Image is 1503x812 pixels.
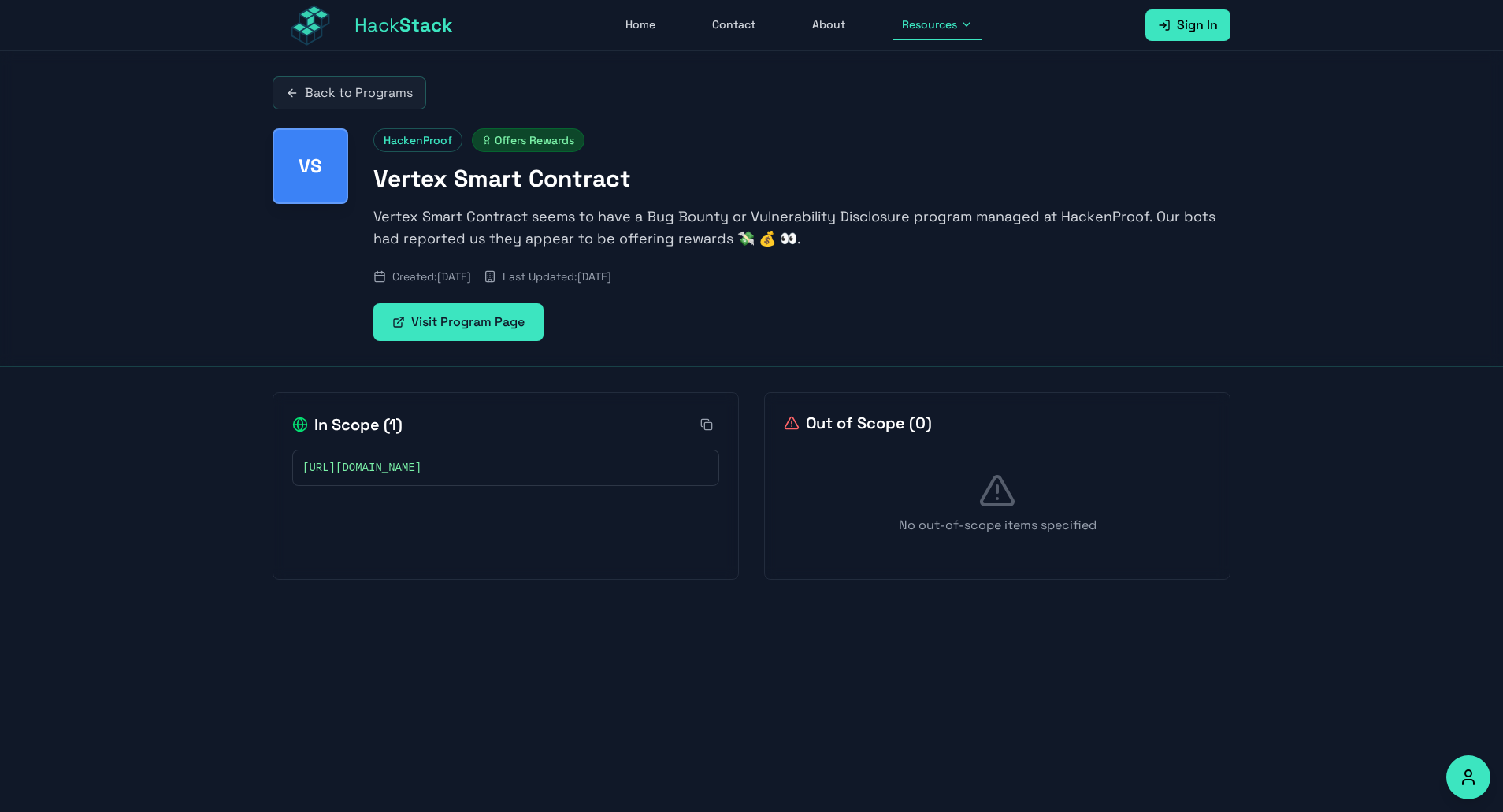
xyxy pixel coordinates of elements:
a: Back to Programs [273,76,426,109]
a: Sign In [1145,9,1230,41]
button: Accessibility Options [1446,755,1490,799]
span: Created: [DATE] [392,269,471,284]
button: Resources [893,10,982,40]
span: Resources [902,17,957,32]
span: Offers Rewards [472,128,584,152]
h2: In Scope ( 1 ) [292,413,403,436]
p: Vertex Smart Contract seems to have a Bug Bounty or Vulnerability Disclosure program managed at H... [373,206,1230,250]
span: HackenProof [373,128,462,152]
span: Stack [399,13,453,37]
button: Copy all in-scope items [694,412,719,437]
span: Hack [354,13,453,38]
a: Visit Program Page [373,303,544,341]
span: Last Updated: [DATE] [503,269,611,284]
a: Home [616,10,665,40]
a: Contact [703,10,765,40]
p: No out-of-scope items specified [784,516,1211,535]
a: About [803,10,855,40]
span: Sign In [1177,16,1218,35]
div: Vertex Smart Contract [273,128,348,204]
h2: Out of Scope ( 0 ) [784,412,932,434]
span: [URL][DOMAIN_NAME] [302,460,421,476]
h1: Vertex Smart Contract [373,165,1230,193]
